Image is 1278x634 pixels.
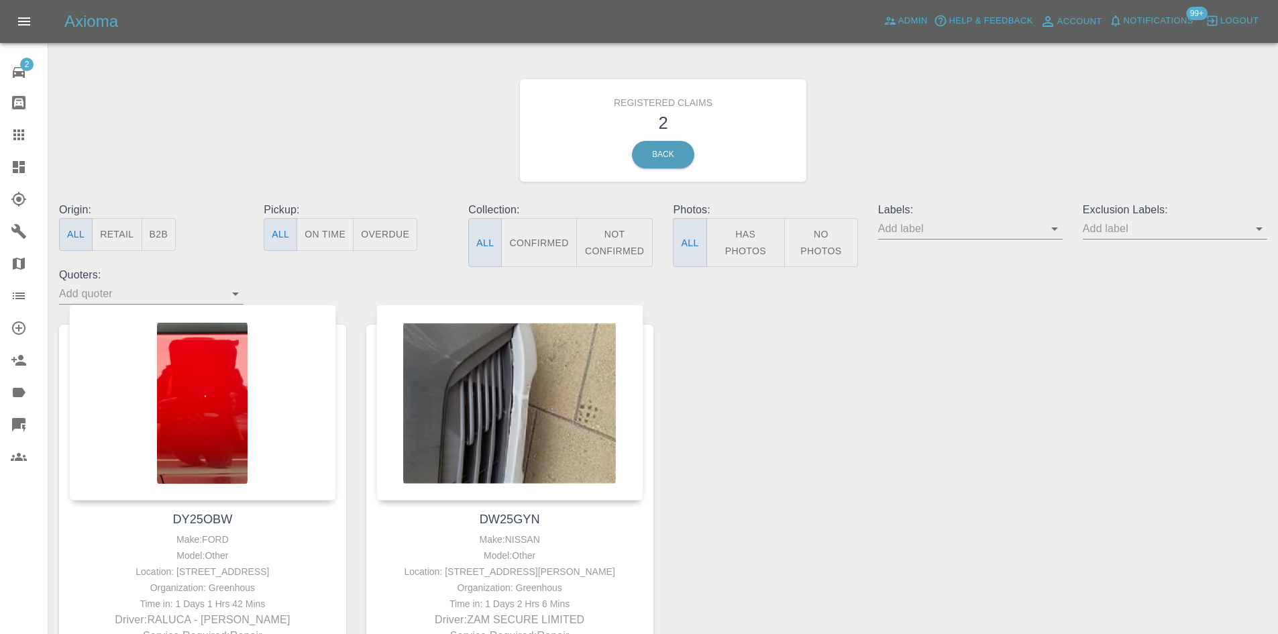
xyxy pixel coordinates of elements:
p: Labels: [878,202,1063,218]
div: Time in: 1 Days 1 Hrs 42 Mins [72,596,333,612]
button: Help & Feedback [930,11,1036,32]
a: Back [632,141,694,168]
button: On Time [297,218,354,251]
div: Make: NISSAN [380,531,640,547]
p: Collection: [468,202,653,218]
div: Model: Other [72,547,333,564]
p: Photos: [673,202,857,218]
a: DY25OBW [172,513,232,526]
div: Location: [STREET_ADDRESS] [72,564,333,580]
button: B2B [142,218,176,251]
button: Not Confirmed [576,218,653,267]
input: Add quoter [59,283,223,304]
p: Exclusion Labels: [1083,202,1267,218]
span: Admin [898,13,928,29]
p: Driver: ZAM SECURE LIMITED [380,612,640,628]
button: Open [1045,219,1064,238]
button: All [264,218,297,251]
div: Make: FORD [72,531,333,547]
span: Help & Feedback [949,13,1032,29]
p: Pickup: [264,202,448,218]
button: All [673,218,706,267]
button: Confirmed [501,218,576,267]
h5: Axioma [64,11,118,32]
button: Overdue [353,218,417,251]
a: Admin [880,11,931,32]
input: Add label [878,218,1043,239]
p: Quoters: [59,267,244,283]
button: Logout [1202,11,1262,32]
input: Add label [1083,218,1247,239]
button: Has Photos [706,218,786,267]
button: Notifications [1106,11,1197,32]
a: DW25GYN [480,513,540,526]
div: Model: Other [380,547,640,564]
button: Retail [92,218,142,251]
button: Open drawer [8,5,40,38]
button: Open [226,284,245,303]
span: 2 [20,58,34,71]
div: Location: [STREET_ADDRESS][PERSON_NAME] [380,564,640,580]
h3: 2 [530,110,797,136]
a: Account [1036,11,1106,32]
div: Organization: Greenhous [380,580,640,596]
button: All [59,218,93,251]
button: All [468,218,502,267]
div: Time in: 1 Days 2 Hrs 6 Mins [380,596,640,612]
span: Account [1057,14,1102,30]
span: Logout [1220,13,1259,29]
h6: Registered Claims [530,89,797,110]
p: Driver: RALUCA - [PERSON_NAME] [72,612,333,628]
p: Origin: [59,202,244,218]
button: No Photos [784,218,858,267]
span: Notifications [1124,13,1193,29]
button: Open [1250,219,1269,238]
div: Organization: Greenhous [72,580,333,596]
span: 99+ [1186,7,1208,20]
